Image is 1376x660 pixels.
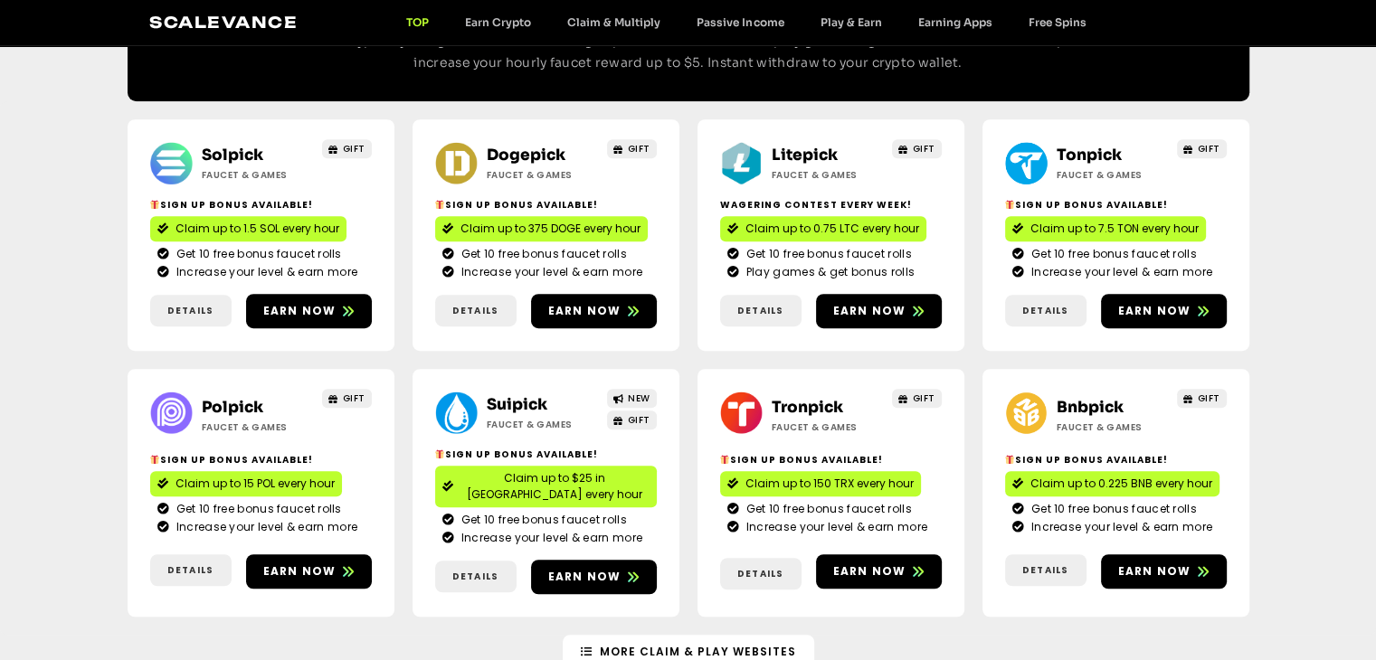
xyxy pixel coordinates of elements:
span: Increase your level & earn more [457,530,642,546]
span: GIFT [628,142,650,156]
span: Details [167,304,214,317]
nav: Menu [388,15,1104,29]
a: Suipick [487,395,547,414]
span: Get 10 free bonus faucet rolls [172,501,342,517]
span: Get 10 free bonus faucet rolls [1027,501,1197,517]
a: Litepick [772,146,838,165]
span: Details [1022,304,1068,317]
a: Polpick [202,398,263,417]
a: Claim up to 150 TRX every hour [720,471,921,496]
span: Details [452,304,498,317]
img: 🎁 [150,455,159,464]
a: Claim up to $25 in [GEOGRAPHIC_DATA] every hour [435,466,657,507]
h2: Faucet & Games [202,168,315,182]
span: Claim up to 150 TRX every hour [745,476,914,492]
h2: Faucet & Games [1057,168,1170,182]
a: Claim up to 1.5 SOL every hour [150,216,346,241]
h2: Faucet & Games [487,168,600,182]
a: Earning Apps [899,15,1010,29]
span: Get 10 free bonus faucet rolls [1027,246,1197,262]
span: GIFT [628,413,650,427]
h2: Faucet & Games [772,420,885,434]
h2: Sign Up Bonus Available! [1005,198,1227,212]
a: GIFT [322,389,372,408]
a: GIFT [892,139,942,158]
a: Claim & Multiply [549,15,679,29]
a: Tonpick [1057,146,1122,165]
span: GIFT [913,391,935,405]
a: Earn now [816,554,942,589]
a: Details [1005,295,1087,326]
span: Claim up to 15 POL every hour [176,476,335,492]
span: Increase your level & earn more [172,519,357,535]
a: GIFT [892,389,942,408]
span: Details [737,567,783,580]
span: Details [1022,563,1068,577]
a: GIFT [607,410,657,429]
h2: Sign Up Bonus Available! [435,198,657,212]
a: GIFT [322,139,372,158]
span: Claim up to 0.75 LTC every hour [745,221,919,237]
span: GIFT [1198,142,1220,156]
h2: Sign Up Bonus Available! [720,453,942,467]
a: Solpick [202,146,263,165]
span: Increase your level & earn more [172,264,357,280]
span: Claim up to $25 in [GEOGRAPHIC_DATA] every hour [460,470,650,503]
span: Earn now [263,303,337,319]
a: Details [720,295,802,326]
a: Claim up to 15 POL every hour [150,471,342,496]
a: Earn now [1101,554,1227,589]
h2: Sign Up Bonus Available! [150,198,372,212]
a: Earn now [531,294,657,328]
span: Get 10 free bonus faucet rolls [457,512,627,528]
p: Earn free crypto by using free faucet. Get 10 sign up bonus faucet rolls and play games to get mo... [254,31,1123,74]
a: Passive Income [679,15,802,29]
h2: Faucet & Games [487,418,600,431]
span: Increase your level & earn more [457,264,642,280]
span: Claim up to 7.5 TON every hour [1030,221,1199,237]
span: GIFT [1198,391,1220,405]
span: GIFT [343,391,365,405]
img: 🎁 [1005,200,1014,209]
span: GIFT [913,142,935,156]
h2: Faucet & Games [202,420,315,434]
a: TOP [388,15,447,29]
a: Claim up to 0.225 BNB every hour [1005,471,1219,496]
a: GIFT [1177,389,1227,408]
span: Claim up to 1.5 SOL every hour [176,221,339,237]
img: 🎁 [150,200,159,209]
a: Details [150,295,232,326]
img: 🎁 [1005,455,1014,464]
span: Details [452,570,498,583]
span: Get 10 free bonus faucet rolls [742,246,912,262]
a: Scalevance [149,13,298,32]
h2: Faucet & Games [772,168,885,182]
a: Earn Crypto [447,15,549,29]
span: Increase your level & earn more [742,519,927,535]
a: Play & Earn [802,15,899,29]
span: Play games & get bonus rolls [742,264,915,280]
a: Details [720,558,802,589]
a: Earn now [246,294,372,328]
span: Get 10 free bonus faucet rolls [457,246,627,262]
a: Earn now [1101,294,1227,328]
h2: Sign Up Bonus Available! [1005,453,1227,467]
img: 🎁 [435,200,444,209]
span: Earn now [833,303,906,319]
span: Earn now [1118,303,1191,319]
a: Bnbpick [1057,398,1124,417]
a: Details [435,561,517,592]
a: Claim up to 7.5 TON every hour [1005,216,1206,241]
span: Earn now [548,569,622,585]
a: NEW [607,389,657,408]
span: Claim up to 0.225 BNB every hour [1030,476,1212,492]
a: Tronpick [772,398,843,417]
span: Earn now [1118,563,1191,580]
a: Earn now [531,560,657,594]
a: Details [1005,554,1087,586]
span: Details [167,563,214,577]
img: 🎁 [720,455,729,464]
a: GIFT [1177,139,1227,158]
span: Get 10 free bonus faucet rolls [742,501,912,517]
span: More Claim & Play Websites [600,644,796,660]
